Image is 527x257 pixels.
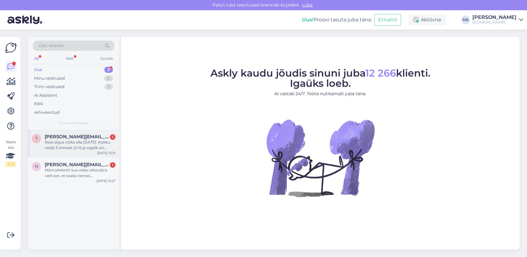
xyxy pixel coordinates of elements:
[461,16,470,24] div: MS
[210,67,430,89] span: Askly kaudu jõudis sinuni juba klienti. Igaüks loeb.
[33,55,40,63] div: All
[35,164,38,169] span: m
[110,162,115,168] div: 1
[365,67,396,79] span: 12 266
[97,151,115,155] div: [DATE] 15:31
[34,101,43,107] div: Kõik
[104,67,113,73] div: 2
[5,139,16,167] div: Vaata siia
[300,2,314,8] span: Luba
[408,14,446,25] div: Aktiivne
[472,15,516,20] div: [PERSON_NAME]
[374,14,401,26] button: Emailid
[38,42,63,49] span: Otsi kliente
[302,17,314,23] b: Uus!
[105,84,113,90] div: 2
[472,15,523,25] a: [PERSON_NAME][DOMAIN_NAME]
[59,120,88,126] span: Uued vestlused
[34,67,42,73] div: Uus
[5,162,16,167] div: 2 / 3
[472,20,516,25] div: [DOMAIN_NAME]
[34,92,57,99] div: AI Assistent
[45,167,115,179] div: Mõni sihtkoht kus oleks oktoobris veel soe, et saaks rannas [PERSON_NAME] [PERSON_NAME] oleks all...
[35,136,38,141] span: t
[302,16,372,24] div: Proovi tasuta juba täna:
[34,84,65,90] div: Tiimi vestlused
[264,102,376,214] img: No Chat active
[45,162,109,167] span: margot.kaar@gmail.com
[64,55,75,63] div: Web
[104,75,113,82] div: 0
[45,140,115,151] div: Reisi algus võiks olla [DATE]. Kokku reisib 3 inimest (2+1) ja vajalik on peretuba
[34,75,65,82] div: Minu vestlused
[99,55,114,63] div: Socials
[210,91,430,97] p: AI vastab 24/7. Tööta nutikamalt juba täna.
[34,109,60,116] div: Arhiveeritud
[45,134,109,140] span: taimi.lilloja@gmail.com
[5,42,17,54] img: Askly Logo
[97,179,115,183] div: [DATE] 15:27
[110,134,115,140] div: 1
